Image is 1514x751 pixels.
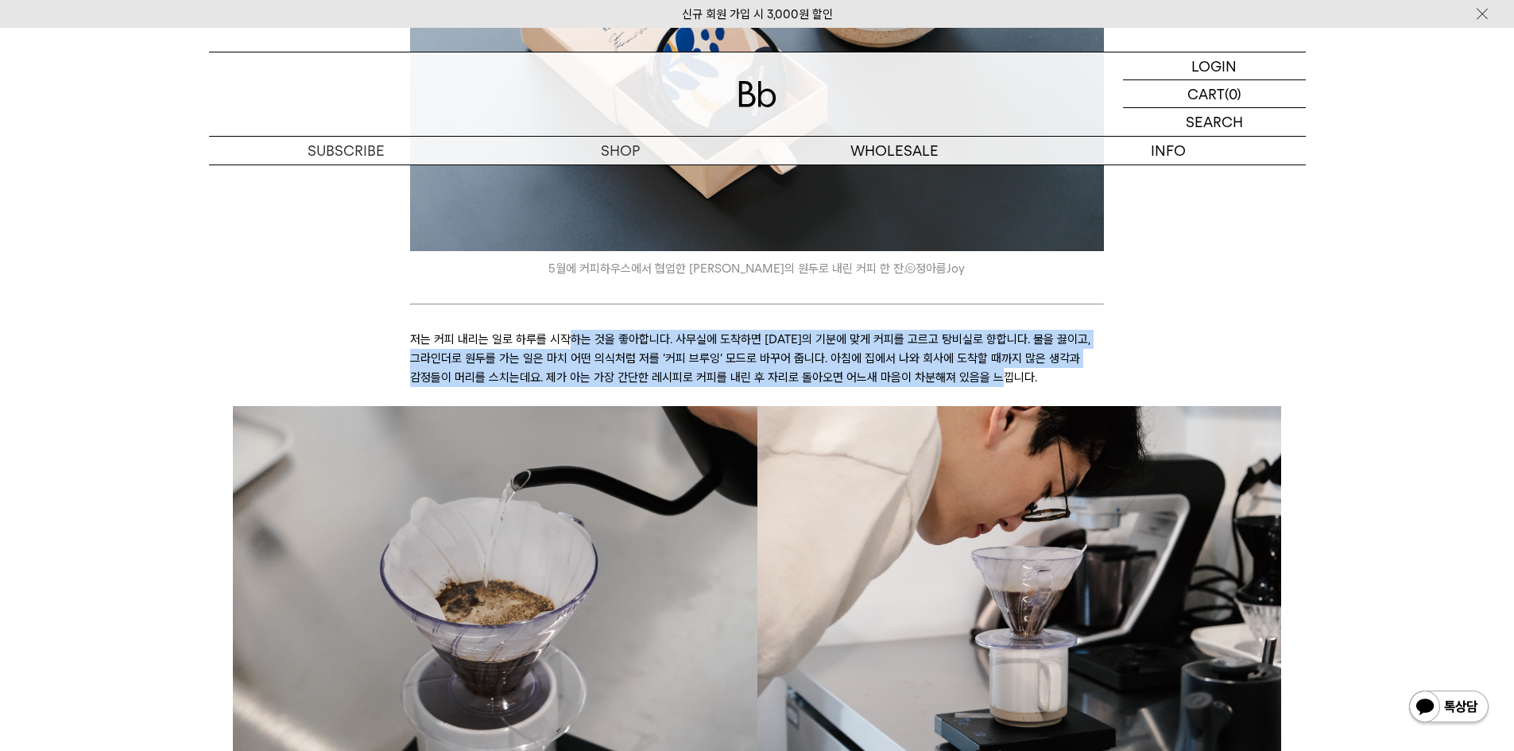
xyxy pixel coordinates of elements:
a: SUBSCRIBE [209,137,483,165]
p: INFO [1032,137,1306,165]
a: LOGIN [1123,52,1306,80]
p: SEARCH [1186,108,1243,136]
img: 카카오톡 채널 1:1 채팅 버튼 [1408,689,1490,727]
p: CART [1187,80,1225,107]
p: 저는 커피 내리는 일로 하루를 시작하는 것을 좋아합니다. 사무실에 도착하면 [DATE]의 기분에 맞게 커피를 고르고 탕비실로 향합니다. 물을 끓이고, 그라인더로 원두를 가는 ... [410,330,1104,387]
a: SHOP [483,137,757,165]
p: WHOLESALE [757,137,1032,165]
a: 신규 회원 가입 시 3,000원 할인 [682,7,833,21]
a: CART (0) [1123,80,1306,108]
img: 로고 [738,81,776,107]
span: © [905,261,916,276]
i: 5월에 커피하우스에서 협업한 [PERSON_NAME]의 원두로 내린 커피 한 잔. 정아름Joy [410,259,1104,278]
p: (0) [1225,80,1241,107]
p: LOGIN [1191,52,1237,79]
